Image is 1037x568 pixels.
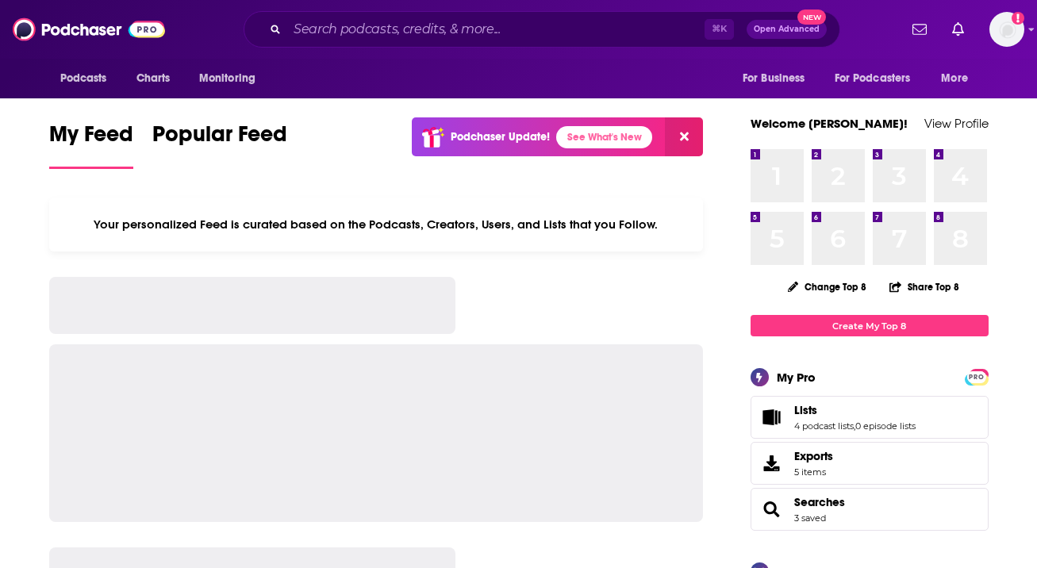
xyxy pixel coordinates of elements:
span: For Business [743,67,805,90]
span: Open Advanced [754,25,820,33]
a: Searches [794,495,845,509]
span: Logged in as cmand-c [989,12,1024,47]
a: Lists [756,406,788,428]
span: ⌘ K [705,19,734,40]
a: Show notifications dropdown [946,16,970,43]
div: My Pro [777,370,816,385]
div: Your personalized Feed is curated based on the Podcasts, Creators, Users, and Lists that you Follow. [49,198,704,251]
a: Exports [751,442,989,485]
button: Open AdvancedNew [747,20,827,39]
a: 3 saved [794,512,826,524]
span: Exports [794,449,833,463]
button: open menu [732,63,825,94]
a: Welcome [PERSON_NAME]! [751,116,908,131]
button: open menu [188,63,276,94]
span: New [797,10,826,25]
button: Share Top 8 [889,271,960,302]
span: Lists [751,396,989,439]
a: See What's New [556,126,652,148]
span: Popular Feed [152,121,287,157]
button: Change Top 8 [778,277,877,297]
span: Exports [756,452,788,474]
span: Monitoring [199,67,255,90]
a: 0 episode lists [855,420,916,432]
span: PRO [967,371,986,383]
span: Searches [751,488,989,531]
a: Popular Feed [152,121,287,169]
a: 4 podcast lists [794,420,854,432]
span: , [854,420,855,432]
button: open menu [824,63,934,94]
button: open menu [49,63,128,94]
a: Searches [756,498,788,520]
span: My Feed [49,121,133,157]
a: Lists [794,403,916,417]
svg: Add a profile image [1012,12,1024,25]
button: Show profile menu [989,12,1024,47]
div: Search podcasts, credits, & more... [244,11,840,48]
p: Podchaser Update! [451,130,550,144]
img: User Profile [989,12,1024,47]
a: Show notifications dropdown [906,16,933,43]
span: Podcasts [60,67,107,90]
a: Create My Top 8 [751,315,989,336]
a: My Feed [49,121,133,169]
input: Search podcasts, credits, & more... [287,17,705,42]
button: open menu [930,63,988,94]
span: More [941,67,968,90]
span: Charts [136,67,171,90]
a: Charts [126,63,180,94]
span: For Podcasters [835,67,911,90]
a: PRO [967,370,986,382]
img: Podchaser - Follow, Share and Rate Podcasts [13,14,165,44]
a: View Profile [924,116,989,131]
span: 5 items [794,466,833,478]
span: Lists [794,403,817,417]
